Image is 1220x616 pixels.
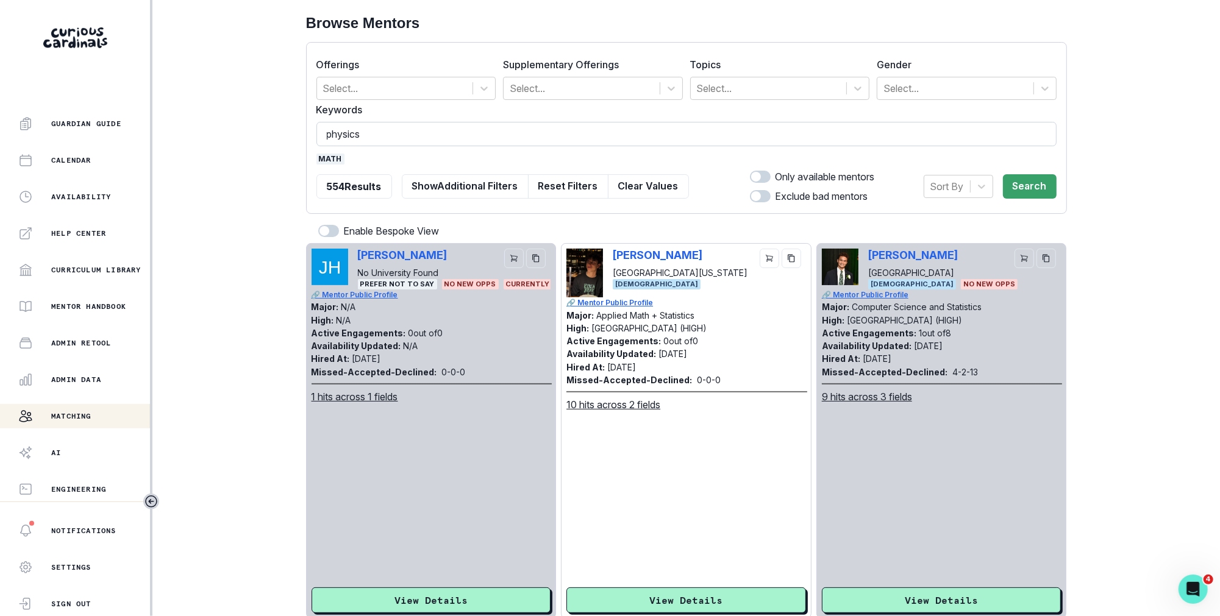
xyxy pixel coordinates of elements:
[526,249,546,268] button: copy
[822,366,947,378] p: Missed-Accepted-Declined:
[566,587,806,613] button: View Details
[1003,174,1057,199] button: Search
[822,315,844,325] p: High:
[952,366,978,378] p: 4 - 2 - 13
[51,265,141,275] p: Curriculum Library
[822,289,1063,300] a: 🔗 Mentor Public Profile
[51,599,91,609] p: Sign Out
[316,154,344,165] span: math
[358,279,437,289] span: Prefer not to say
[658,349,687,359] p: [DATE]
[663,336,698,346] p: 0 out of 0
[344,224,440,238] p: Enable Bespoke View
[327,179,382,194] p: 554 Results
[868,266,958,279] p: [GEOGRAPHIC_DATA]
[868,279,956,289] span: [DEMOGRAPHIC_DATA]
[528,174,608,199] button: Reset Filters
[312,587,551,613] button: View Details
[566,323,589,333] p: High:
[591,323,707,333] p: [GEOGRAPHIC_DATA] (HIGH)
[1036,249,1056,268] button: copy
[316,122,1057,146] input: Plays violin? Basketball? Roblox? etc.
[760,249,779,268] button: cart
[408,328,443,338] p: 0 out of 0
[51,526,116,536] p: Notifications
[358,266,448,279] p: No University Found
[51,448,61,458] p: AI
[51,302,126,311] p: Mentor Handbook
[566,397,660,412] u: 10 hits across 2 fields
[847,315,962,325] p: [GEOGRAPHIC_DATA] (HIGH)
[613,279,701,289] span: [DEMOGRAPHIC_DATA]
[1179,575,1208,604] iframe: Intercom live chat
[868,249,958,261] p: [PERSON_NAME]
[1204,575,1213,584] span: 4
[404,341,418,351] p: N/A
[596,310,694,320] p: Applied Math + Statistics
[697,373,721,386] p: 0 - 0 - 0
[566,349,656,359] p: Availability Updated:
[312,389,398,404] u: 1 hits across 1 fields
[43,27,107,48] img: Curious Cardinals Logo
[341,302,356,312] p: N/A
[613,266,747,279] p: [GEOGRAPHIC_DATA][US_STATE]
[607,362,636,372] p: [DATE]
[312,249,348,285] img: Picture of Jimmy Hogerty
[822,341,911,351] p: Availability Updated:
[358,249,448,261] p: [PERSON_NAME]
[51,228,106,238] p: Help Center
[566,249,603,297] img: Picture of Arjun Mathu
[402,174,529,199] button: ShowAdditional Filters
[822,353,860,364] p: Hired At:
[312,328,406,338] p: Active Engagements:
[852,302,982,312] p: Computer Science and Statistics
[863,353,891,364] p: [DATE]
[690,57,863,72] label: Topics
[51,192,111,202] p: Availability
[51,375,101,384] p: Admin Data
[822,389,912,404] u: 9 hits across 3 fields
[352,353,381,364] p: [DATE]
[337,315,351,325] p: N/A
[143,494,159,509] button: Toggle sidebar
[822,587,1061,613] button: View Details
[312,366,437,378] p: Missed-Accepted-Declined:
[312,289,552,300] a: 🔗 Mentor Public Profile
[51,484,106,494] p: Engineering
[316,57,489,72] label: Offerings
[504,279,604,289] span: CURRENTLY ONBOARDING
[566,297,807,308] a: 🔗 Mentor Public Profile
[566,373,692,386] p: Missed-Accepted-Declined:
[566,336,661,346] p: Active Engagements:
[961,279,1018,289] span: No New Opps
[877,57,1049,72] label: Gender
[306,15,1067,32] h2: Browse Mentors
[776,169,875,184] p: Only available mentors
[51,338,111,348] p: Admin Retool
[613,249,713,261] p: [PERSON_NAME]
[312,315,334,325] p: High:
[782,249,801,268] button: copy
[442,279,499,289] span: No New Opps
[442,366,466,378] p: 0 - 0 - 0
[316,102,1049,117] label: Keywords
[312,353,350,364] p: Hired At:
[312,302,339,312] p: Major:
[914,341,943,351] p: [DATE]
[312,341,401,351] p: Availability Updated:
[608,174,689,199] button: Clear Values
[51,119,121,129] p: Guardian Guide
[919,328,951,338] p: 1 out of 8
[566,362,605,372] p: Hired At:
[51,411,91,421] p: Matching
[822,302,849,312] p: Major:
[822,328,916,338] p: Active Engagements:
[776,189,868,204] p: Exclude bad mentors
[1015,249,1034,268] button: cart
[503,57,676,72] label: Supplementary Offerings
[566,310,594,320] p: Major:
[51,155,91,165] p: Calendar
